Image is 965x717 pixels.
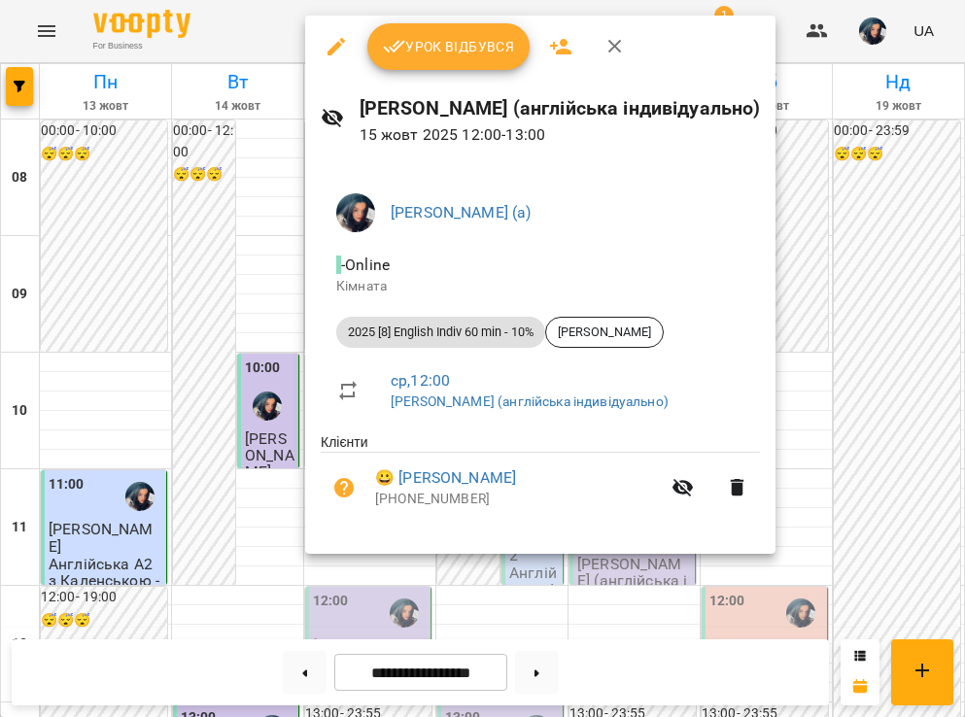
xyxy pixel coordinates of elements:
[545,317,664,348] div: [PERSON_NAME]
[336,324,545,341] span: 2025 [8] English Indiv 60 min - 10%
[336,193,375,232] img: a25f17a1166e7f267f2f46aa20c26a21.jpg
[360,93,761,123] h6: [PERSON_NAME] (англійська індивідуально)
[383,35,515,58] span: Урок відбувся
[375,490,660,509] p: [PHONE_NUMBER]
[391,393,669,409] a: [PERSON_NAME] (англійська індивідуально)
[546,324,663,341] span: [PERSON_NAME]
[321,464,367,511] button: Візит ще не сплачено. Додати оплату?
[336,256,394,274] span: - Online
[375,466,516,490] a: 😀 [PERSON_NAME]
[391,371,450,390] a: ср , 12:00
[360,123,761,147] p: 15 жовт 2025 12:00 - 13:00
[391,203,532,222] a: [PERSON_NAME] (а)
[321,432,760,529] ul: Клієнти
[336,277,744,296] p: Кімната
[367,23,531,70] button: Урок відбувся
